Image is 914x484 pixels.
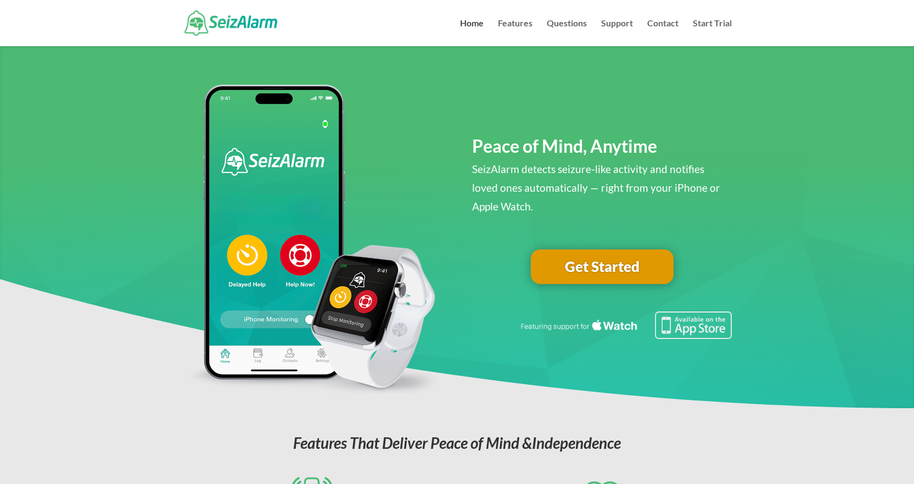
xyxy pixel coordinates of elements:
[498,19,532,46] a: Features
[693,19,732,46] a: Start Trial
[519,311,732,339] img: Seizure detection available in the Apple App Store.
[293,433,621,452] em: Features That Deliver Peace of Mind &
[460,19,484,46] a: Home
[547,19,587,46] a: Questions
[531,249,674,285] a: Get Started
[532,433,621,452] span: Independence
[182,85,442,397] img: seizalarm-apple-devices
[647,19,679,46] a: Contact
[601,19,633,46] a: Support
[519,329,732,341] a: Featuring seizure detection support for the Apple Watch
[184,10,277,35] img: SeizAlarm
[472,163,720,213] span: SeizAlarm detects seizure-like activity and notifies loved ones automatically — right from your i...
[472,135,657,157] span: Peace of Mind, Anytime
